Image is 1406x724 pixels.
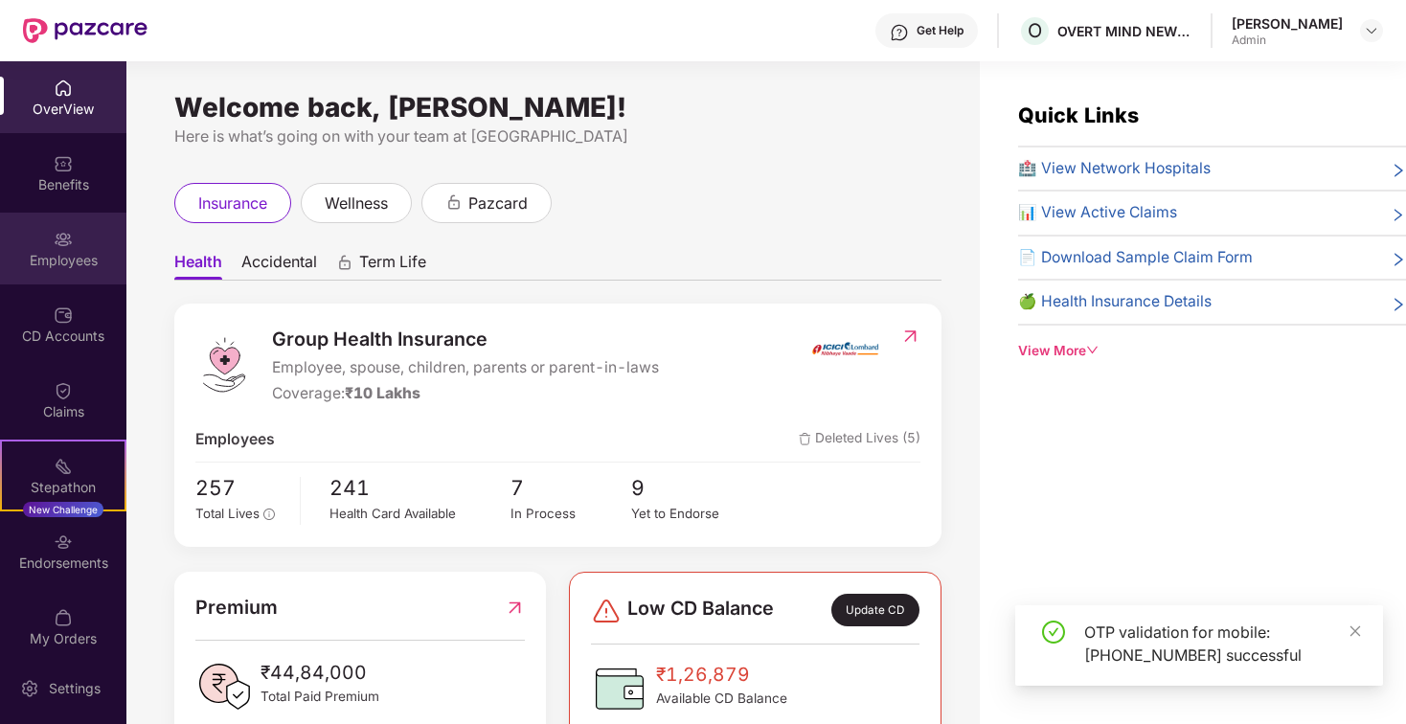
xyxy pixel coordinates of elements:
div: Health Card Available [329,504,510,524]
img: svg+xml;base64,PHN2ZyBpZD0iRW1wbG95ZWVzIiB4bWxucz0iaHR0cDovL3d3dy53My5vcmcvMjAwMC9zdmciIHdpZHRoPS... [54,230,73,249]
img: svg+xml;base64,PHN2ZyB4bWxucz0iaHR0cDovL3d3dy53My5vcmcvMjAwMC9zdmciIHdpZHRoPSIyMSIgaGVpZ2h0PSIyMC... [54,457,73,476]
img: svg+xml;base64,PHN2ZyBpZD0iSGVscC0zMngzMiIgeG1sbnM9Imh0dHA6Ly93d3cudzMub3JnLzIwMDAvc3ZnIiB3aWR0aD... [890,23,909,42]
img: svg+xml;base64,PHN2ZyBpZD0iQmVuZWZpdHMiIHhtbG5zPSJodHRwOi8vd3d3LnczLm9yZy8yMDAwL3N2ZyIgd2lkdGg9Ij... [54,154,73,173]
span: 📊 View Active Claims [1018,201,1177,225]
span: 🏥 View Network Hospitals [1018,157,1211,181]
img: New Pazcare Logo [23,18,147,43]
span: Deleted Lives (5) [799,428,920,452]
img: svg+xml;base64,PHN2ZyBpZD0iTXlfT3JkZXJzIiBkYXRhLW5hbWU9Ik15IE9yZGVycyIgeG1sbnM9Imh0dHA6Ly93d3cudz... [54,608,73,627]
img: RedirectIcon [505,593,525,622]
div: Coverage: [272,382,659,406]
span: Employee, spouse, children, parents or parent-in-laws [272,356,659,380]
img: svg+xml;base64,PHN2ZyBpZD0iSG9tZSIgeG1sbnM9Imh0dHA6Ly93d3cudzMub3JnLzIwMDAvc3ZnIiB3aWR0aD0iMjAiIG... [54,79,73,98]
span: 257 [195,472,286,505]
span: close [1349,624,1362,638]
span: info-circle [263,509,275,520]
span: insurance [198,192,267,215]
img: svg+xml;base64,PHN2ZyBpZD0iRGFuZ2VyLTMyeDMyIiB4bWxucz0iaHR0cDovL3d3dy53My5vcmcvMjAwMC9zdmciIHdpZH... [591,596,622,626]
img: RedirectIcon [900,327,920,346]
span: 🍏 Health Insurance Details [1018,290,1212,314]
span: pazcard [468,192,528,215]
span: Accidental [241,252,317,280]
img: svg+xml;base64,PHN2ZyBpZD0iRW5kb3JzZW1lbnRzIiB4bWxucz0iaHR0cDovL3d3dy53My5vcmcvMjAwMC9zdmciIHdpZH... [54,532,73,552]
span: Total Paid Premium [261,687,379,707]
img: svg+xml;base64,PHN2ZyBpZD0iQ0RfQWNjb3VudHMiIGRhdGEtbmFtZT0iQ0QgQWNjb3VudHMiIHhtbG5zPSJodHRwOi8vd3... [54,305,73,325]
img: deleteIcon [799,433,811,445]
img: svg+xml;base64,PHN2ZyBpZD0iQ2xhaW0iIHhtbG5zPSJodHRwOi8vd3d3LnczLm9yZy8yMDAwL3N2ZyIgd2lkdGg9IjIwIi... [54,381,73,400]
span: 9 [631,472,752,505]
div: OTP validation for mobile: [PHONE_NUMBER] successful [1084,621,1360,667]
span: ₹10 Lakhs [345,384,420,402]
span: O [1028,19,1042,42]
span: Employees [195,428,275,452]
img: svg+xml;base64,PHN2ZyBpZD0iU2V0dGluZy0yMHgyMCIgeG1sbnM9Imh0dHA6Ly93d3cudzMub3JnLzIwMDAvc3ZnIiB3aW... [20,679,39,698]
span: Group Health Insurance [272,325,659,354]
div: New Challenge [23,502,103,517]
div: Yet to Endorse [631,504,752,524]
span: down [1086,344,1100,357]
img: insurerIcon [809,325,881,373]
span: 241 [329,472,510,505]
div: In Process [510,504,631,524]
div: animation [336,254,353,271]
div: Here is what’s going on with your team at [GEOGRAPHIC_DATA] [174,124,941,148]
div: Update CD [831,594,919,626]
span: Quick Links [1018,102,1139,127]
span: Available CD Balance [656,689,787,709]
img: PaidPremiumIcon [195,658,253,715]
div: Welcome back, [PERSON_NAME]! [174,100,941,115]
div: View More [1018,341,1406,361]
img: CDBalanceIcon [591,660,648,717]
span: wellness [325,192,388,215]
span: Premium [195,593,278,622]
div: Admin [1232,33,1343,48]
span: 📄 Download Sample Claim Form [1018,246,1253,270]
span: Health [174,252,222,280]
span: ₹44,84,000 [261,658,379,687]
img: svg+xml;base64,PHN2ZyBpZD0iRHJvcGRvd24tMzJ4MzIiIHhtbG5zPSJodHRwOi8vd3d3LnczLm9yZy8yMDAwL3N2ZyIgd2... [1364,23,1379,38]
span: Low CD Balance [627,594,774,626]
span: 7 [510,472,631,505]
div: animation [445,193,463,211]
span: check-circle [1042,621,1065,644]
div: Get Help [917,23,964,38]
div: OVERT MIND NEW IDEAS TECHNOLOGIES [1057,22,1191,40]
span: Total Lives [195,506,260,521]
div: Settings [43,679,106,698]
div: [PERSON_NAME] [1232,14,1343,33]
span: right [1391,161,1406,181]
span: right [1391,294,1406,314]
div: Stepathon [2,478,125,497]
span: right [1391,205,1406,225]
span: Term Life [359,252,426,280]
img: logo [195,336,253,394]
span: right [1391,250,1406,270]
span: ₹1,26,879 [656,660,787,689]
